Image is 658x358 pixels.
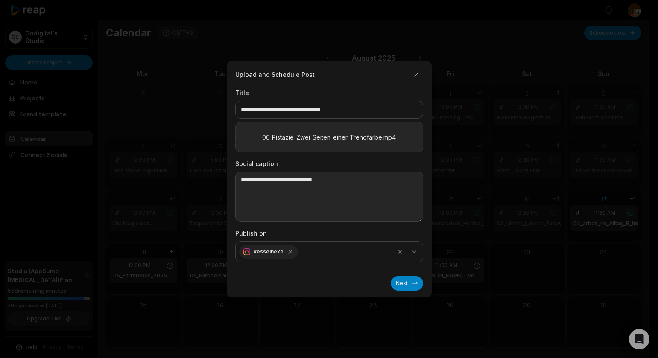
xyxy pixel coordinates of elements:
[235,159,423,168] label: Social caption
[262,133,396,142] label: 06_Pistazie_Zwei_Seiten_einer_Trendfarbe.mp4
[391,276,423,291] button: Next
[235,241,423,262] button: kesselhexe
[235,229,423,238] label: Publish on
[239,245,298,259] div: kesselhexe
[235,88,423,97] label: Title
[235,70,315,79] h2: Upload and Schedule Post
